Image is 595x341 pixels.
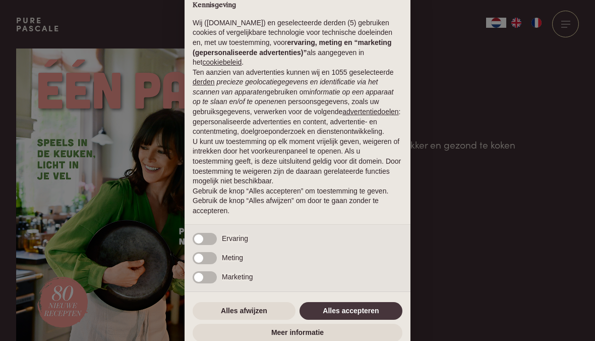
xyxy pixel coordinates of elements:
[222,234,248,242] span: Ervaring
[193,137,402,186] p: U kunt uw toestemming op elk moment vrijelijk geven, weigeren of intrekken door het voorkeurenpan...
[193,38,391,57] strong: ervaring, meting en “marketing (gepersonaliseerde advertenties)”
[342,107,398,117] button: advertentiedoelen
[193,18,402,68] p: Wij ([DOMAIN_NAME]) en geselecteerde derden (5) gebruiken cookies of vergelijkbare technologie vo...
[202,58,242,66] a: cookiebeleid
[300,302,402,320] button: Alles accepteren
[193,88,394,106] em: informatie op een apparaat op te slaan en/of te openen
[193,186,402,216] p: Gebruik de knop “Alles accepteren” om toestemming te geven. Gebruik de knop “Alles afwijzen” om d...
[193,1,402,10] h2: Kennisgeving
[193,78,378,96] em: precieze geolocatiegegevens en identificatie via het scannen van apparaten
[193,68,402,137] p: Ten aanzien van advertenties kunnen wij en 1055 geselecteerde gebruiken om en persoonsgegevens, z...
[222,273,253,281] span: Marketing
[193,302,295,320] button: Alles afwijzen
[222,254,243,262] span: Meting
[193,77,215,87] button: derden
